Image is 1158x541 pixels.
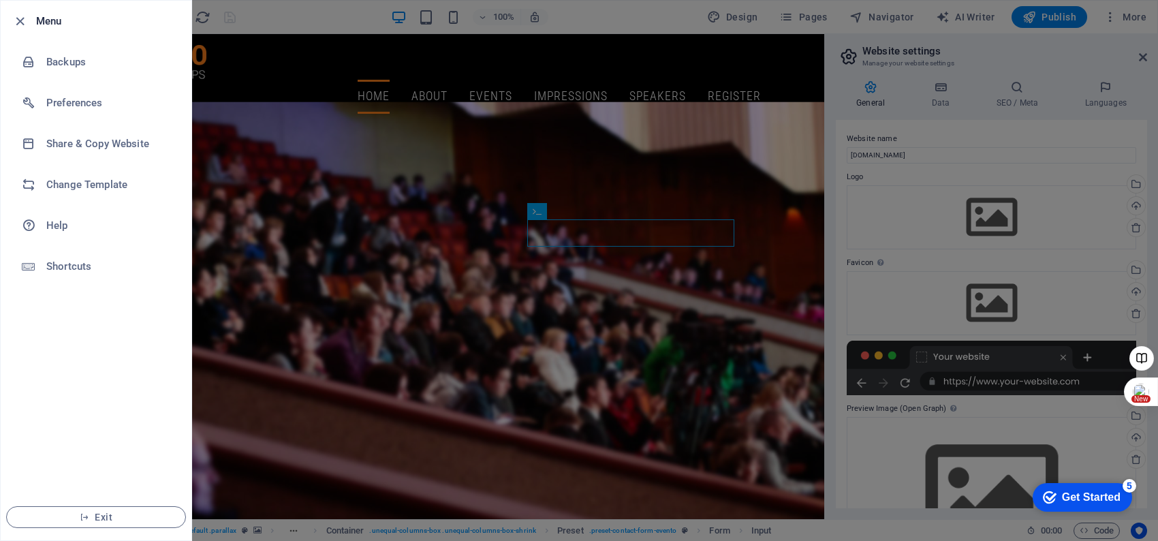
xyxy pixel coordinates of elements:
[1,205,191,246] a: Help
[46,95,172,111] h6: Preferences
[46,258,172,275] h6: Shortcuts
[101,3,114,16] div: 5
[6,506,186,528] button: Exit
[46,217,172,234] h6: Help
[18,512,174,523] span: Exit
[46,176,172,193] h6: Change Template
[46,54,172,70] h6: Backups
[36,13,181,29] h6: Menu
[46,136,172,152] h6: Share & Copy Website
[11,7,110,35] div: Get Started 5 items remaining, 0% complete
[40,15,99,27] div: Get Started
